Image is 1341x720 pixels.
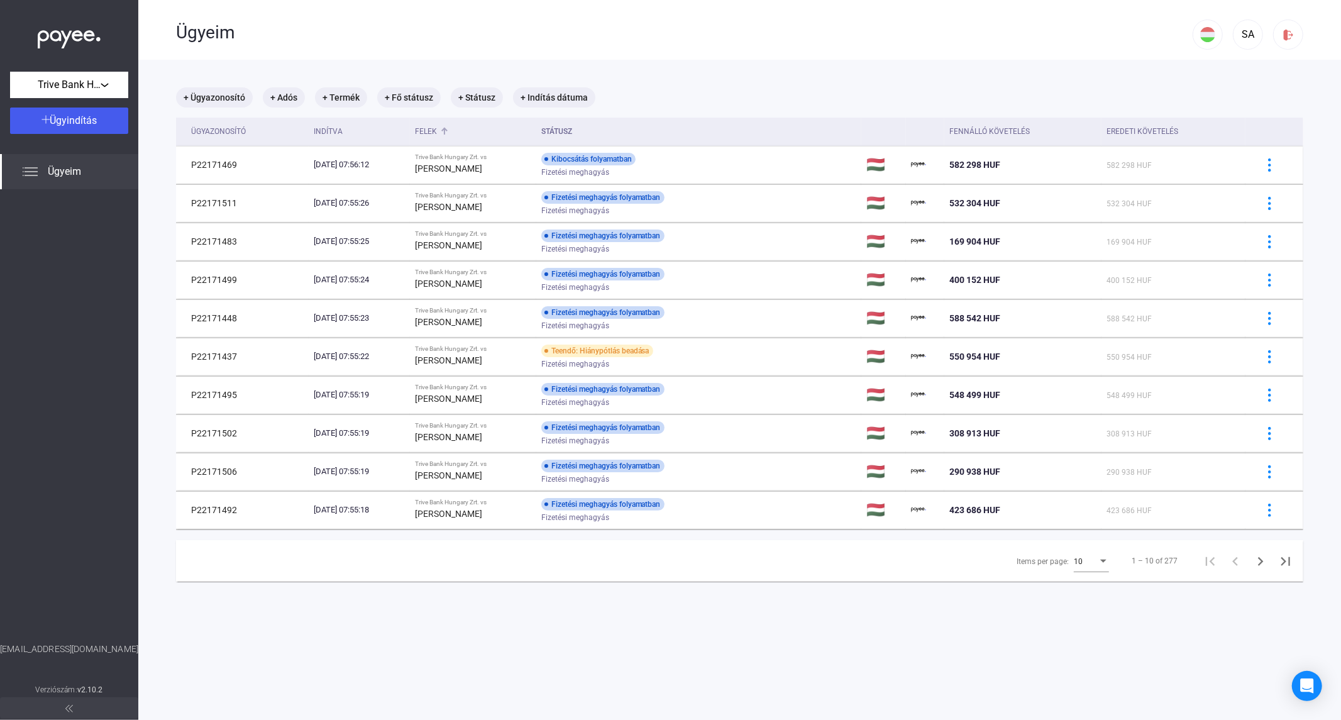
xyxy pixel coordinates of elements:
span: 550 954 HUF [949,352,1000,362]
mat-chip: + Indítás dátuma [513,87,595,108]
img: payee-logo [911,426,926,441]
button: more-blue [1256,458,1283,485]
td: P22171437 [176,338,309,375]
div: Fizetési meghagyás folyamatban [541,306,665,319]
div: Trive Bank Hungary Zrt. vs [415,422,531,429]
span: Fizetési meghagyás [541,203,609,218]
div: Fizetési meghagyás folyamatban [541,460,665,472]
button: more-blue [1256,305,1283,331]
strong: [PERSON_NAME] [415,355,482,365]
img: more-blue [1263,350,1276,363]
span: 423 686 HUF [949,505,1000,515]
td: 🇭🇺 [861,414,906,452]
span: Fizetési meghagyás [541,433,609,448]
div: SA [1237,27,1259,42]
span: Fizetési meghagyás [541,280,609,295]
div: Fizetési meghagyás folyamatban [541,191,665,204]
span: 10 [1074,557,1083,566]
span: 532 304 HUF [1106,199,1152,208]
img: more-blue [1263,465,1276,479]
div: Indítva [314,124,405,139]
span: 308 913 HUF [949,428,1000,438]
div: Fizetési meghagyás folyamatban [541,268,665,280]
div: [DATE] 07:55:19 [314,389,405,401]
span: 588 542 HUF [1106,314,1152,323]
span: Fizetési meghagyás [541,472,609,487]
span: 423 686 HUF [1106,506,1152,515]
button: more-blue [1256,228,1283,255]
img: more-blue [1263,197,1276,210]
span: 400 152 HUF [1106,276,1152,285]
button: Previous page [1223,548,1248,573]
button: HU [1193,19,1223,50]
div: Fizetési meghagyás folyamatban [541,230,665,242]
strong: [PERSON_NAME] [415,202,482,212]
img: white-payee-white-dot.svg [38,23,101,49]
span: Fizetési meghagyás [541,165,609,180]
div: Trive Bank Hungary Zrt. vs [415,153,531,161]
span: Fizetési meghagyás [541,510,609,525]
div: Trive Bank Hungary Zrt. vs [415,307,531,314]
div: [DATE] 07:55:24 [314,274,405,286]
img: more-blue [1263,274,1276,287]
div: Ügyazonosító [191,124,304,139]
td: P22171511 [176,184,309,222]
span: 548 499 HUF [949,390,1000,400]
button: more-blue [1256,420,1283,446]
td: P22171502 [176,414,309,452]
img: payee-logo [911,464,926,479]
td: P22171469 [176,146,309,184]
span: 548 499 HUF [1106,391,1152,400]
div: Trive Bank Hungary Zrt. vs [415,345,531,353]
mat-chip: + Termék [315,87,367,108]
span: Ügyindítás [50,114,97,126]
div: Felek [415,124,437,139]
button: Next page [1248,548,1273,573]
td: 🇭🇺 [861,261,906,299]
button: Last page [1273,548,1298,573]
img: payee-logo [911,157,926,172]
button: logout-red [1273,19,1303,50]
div: Fennálló követelés [949,124,1030,139]
mat-chip: + Státusz [451,87,503,108]
button: Trive Bank Hungary Zrt. [10,72,128,98]
div: [DATE] 07:55:18 [314,504,405,516]
div: [DATE] 07:55:19 [314,465,405,478]
span: Fizetési meghagyás [541,241,609,257]
div: Trive Bank Hungary Zrt. vs [415,499,531,506]
img: logout-red [1282,28,1295,42]
span: 582 298 HUF [949,160,1000,170]
strong: [PERSON_NAME] [415,509,482,519]
strong: [PERSON_NAME] [415,163,482,174]
div: Trive Bank Hungary Zrt. vs [415,192,531,199]
button: more-blue [1256,152,1283,178]
div: Teendő: Hiánypótlás beadása [541,345,653,357]
mat-chip: + Adós [263,87,305,108]
button: SA [1233,19,1263,50]
div: Fizetési meghagyás folyamatban [541,498,665,511]
span: Fizetési meghagyás [541,395,609,410]
td: P22171506 [176,453,309,490]
mat-select: Items per page: [1074,553,1109,568]
img: payee-logo [911,387,926,402]
img: payee-logo [911,196,926,211]
strong: [PERSON_NAME] [415,470,482,480]
strong: [PERSON_NAME] [415,317,482,327]
img: more-blue [1263,427,1276,440]
div: [DATE] 07:56:12 [314,158,405,171]
div: Eredeti követelés [1106,124,1178,139]
div: Indítva [314,124,343,139]
div: Ügyazonosító [191,124,246,139]
span: 400 152 HUF [949,275,1000,285]
strong: [PERSON_NAME] [415,240,482,250]
button: more-blue [1256,343,1283,370]
td: P22171492 [176,491,309,529]
div: Fizetési meghagyás folyamatban [541,383,665,396]
span: 550 954 HUF [1106,353,1152,362]
strong: [PERSON_NAME] [415,279,482,289]
td: P22171495 [176,376,309,414]
td: 🇭🇺 [861,338,906,375]
span: Ügyeim [48,164,81,179]
span: 169 904 HUF [949,236,1000,246]
div: Trive Bank Hungary Zrt. vs [415,230,531,238]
